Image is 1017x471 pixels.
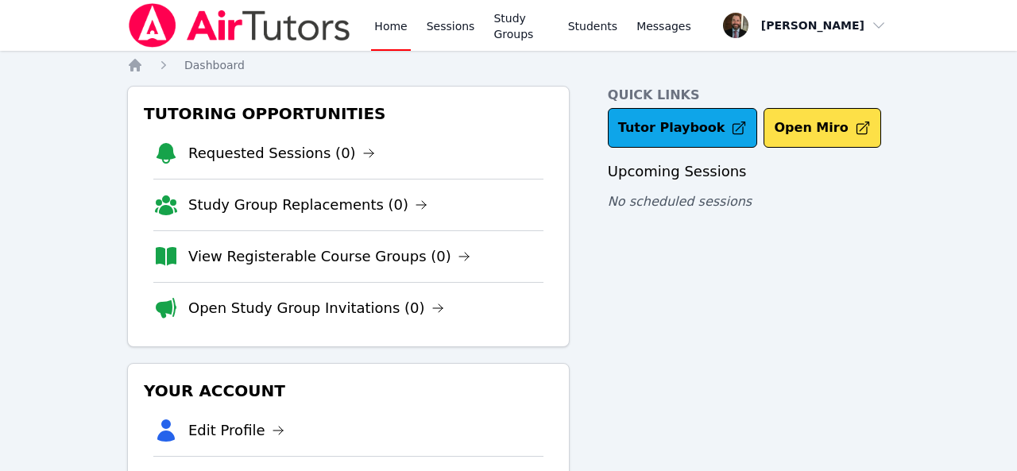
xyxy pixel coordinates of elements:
a: Open Study Group Invitations (0) [188,297,444,319]
h3: Tutoring Opportunities [141,99,556,128]
a: Requested Sessions (0) [188,142,375,164]
a: Dashboard [184,57,245,73]
button: Open Miro [764,108,880,148]
a: Study Group Replacements (0) [188,194,427,216]
span: Messages [636,18,691,34]
nav: Breadcrumb [127,57,890,73]
a: View Registerable Course Groups (0) [188,245,470,268]
h4: Quick Links [608,86,890,105]
a: Edit Profile [188,419,284,442]
span: Dashboard [184,59,245,71]
a: Tutor Playbook [608,108,758,148]
span: No scheduled sessions [608,194,752,209]
h3: Your Account [141,376,556,405]
h3: Upcoming Sessions [608,160,890,183]
img: Air Tutors [127,3,352,48]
